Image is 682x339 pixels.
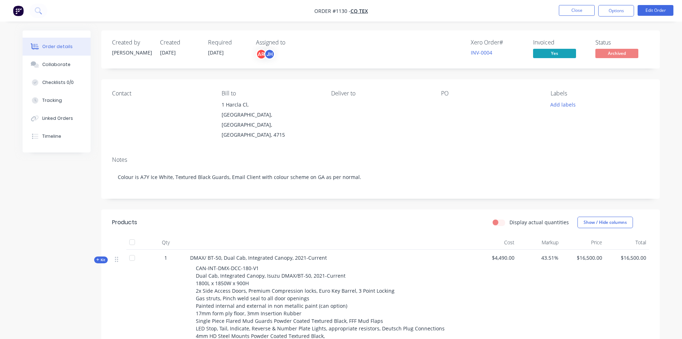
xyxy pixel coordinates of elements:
[94,256,108,263] div: Kit
[577,217,633,228] button: Show / Hide columns
[608,254,646,262] span: $16,500.00
[23,38,91,56] button: Order details
[144,235,187,250] div: Qty
[160,39,199,46] div: Created
[605,235,649,250] div: Total
[564,254,603,262] span: $16,500.00
[160,49,176,56] span: [DATE]
[547,100,580,109] button: Add labels
[517,235,561,250] div: Markup
[13,5,24,16] img: Factory
[350,8,368,14] a: CQ Tex
[222,90,320,97] div: Bill to
[164,254,167,262] span: 1
[264,49,275,60] div: JH
[208,49,224,56] span: [DATE]
[595,49,638,58] span: Archived
[471,39,524,46] div: Xero Order #
[112,218,137,227] div: Products
[509,218,569,226] label: Display actual quantities
[96,257,106,263] span: Kit
[23,127,91,145] button: Timeline
[441,90,539,97] div: PO
[23,91,91,109] button: Tracking
[42,43,73,50] div: Order details
[222,110,320,140] div: [GEOGRAPHIC_DATA], [GEOGRAPHIC_DATA], [GEOGRAPHIC_DATA], 4715
[42,115,73,122] div: Linked Orders
[559,5,595,16] button: Close
[520,254,558,262] span: 43.51%
[314,8,350,14] span: Order #1130 -
[474,235,518,250] div: Cost
[112,166,649,188] div: Colour is A7Y Ice White, Textured Black Guards, Email Client with colour scheme on GA as per normal.
[23,56,91,74] button: Collaborate
[331,90,429,97] div: Deliver to
[638,5,673,16] button: Edit Order
[551,90,649,97] div: Labels
[222,100,320,140] div: 1 Harcla Cl,[GEOGRAPHIC_DATA], [GEOGRAPHIC_DATA], [GEOGRAPHIC_DATA], 4715
[112,49,151,56] div: [PERSON_NAME]
[190,254,327,261] span: DMAX/ BT-50, Dual Cab, Integrated Canopy, 2021-Current
[42,97,62,104] div: Tracking
[471,49,492,56] a: INV-0004
[23,74,91,91] button: Checklists 0/0
[42,133,61,140] div: Timeline
[595,39,649,46] div: Status
[477,254,515,262] span: $4,490.00
[42,61,71,68] div: Collaborate
[112,39,151,46] div: Created by
[256,39,328,46] div: Assigned to
[112,90,210,97] div: Contact
[208,39,247,46] div: Required
[42,79,74,86] div: Checklists 0/0
[222,100,320,110] div: 1 Harcla Cl,
[533,39,587,46] div: Invoiced
[533,49,576,58] span: Yes
[256,49,275,60] button: ARJH
[23,109,91,127] button: Linked Orders
[598,5,634,17] button: Options
[256,49,267,60] div: AR
[561,235,605,250] div: Price
[112,156,649,163] div: Notes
